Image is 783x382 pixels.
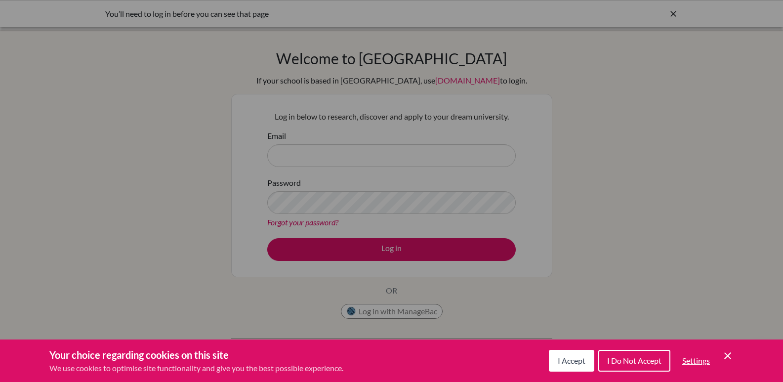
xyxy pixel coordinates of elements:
button: I Do Not Accept [598,350,670,372]
span: I Do Not Accept [607,356,661,365]
button: Save and close [722,350,734,362]
span: I Accept [558,356,585,365]
p: We use cookies to optimise site functionality and give you the best possible experience. [49,362,343,374]
span: Settings [682,356,710,365]
h3: Your choice regarding cookies on this site [49,347,343,362]
button: Settings [674,351,718,371]
button: I Accept [549,350,594,372]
